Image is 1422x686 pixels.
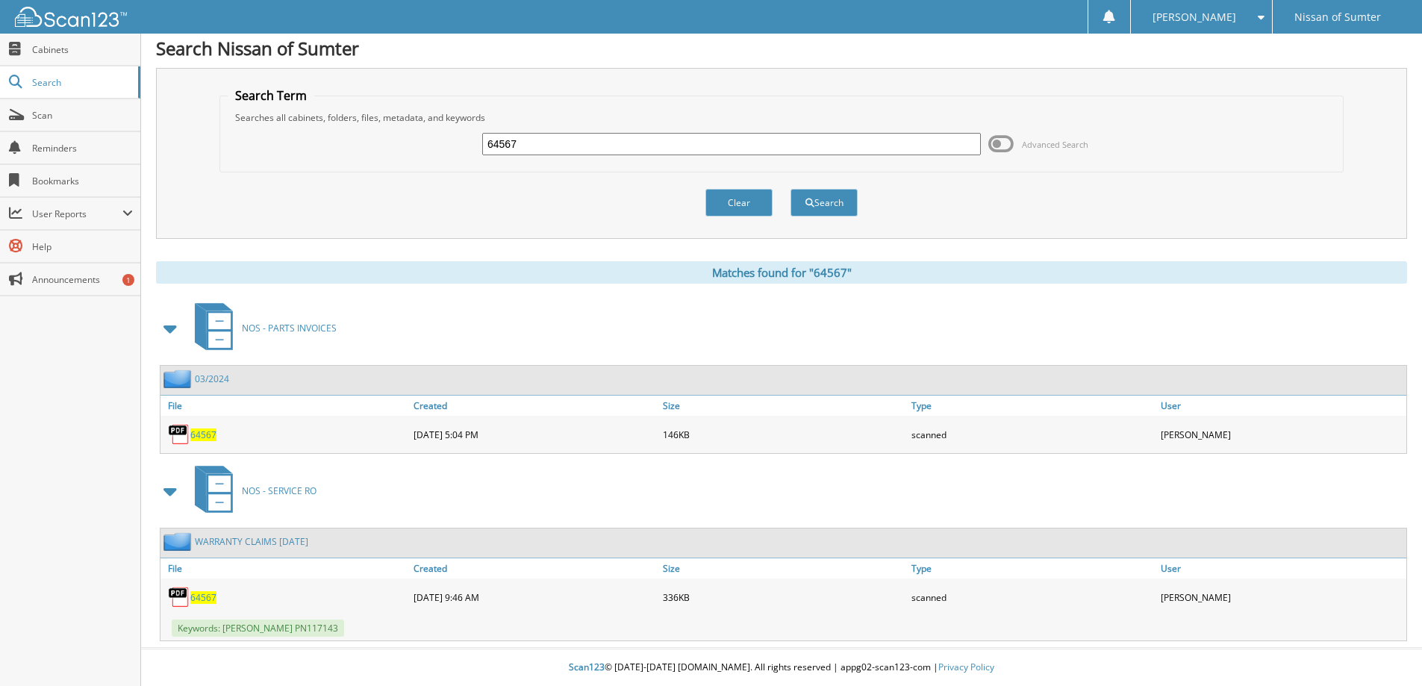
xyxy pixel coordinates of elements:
span: Advanced Search [1022,139,1088,150]
div: Matches found for "64567" [156,261,1407,284]
legend: Search Term [228,87,314,104]
div: © [DATE]-[DATE] [DOMAIN_NAME]. All rights reserved | appg02-scan123-com | [141,649,1422,686]
a: 64567 [190,428,216,441]
span: Cabinets [32,43,133,56]
span: Keywords: [PERSON_NAME] PN117143 [172,620,344,637]
span: NOS - PARTS INVOICES [242,322,337,334]
button: Clear [705,189,773,216]
a: User [1157,396,1406,416]
span: [PERSON_NAME] [1153,13,1236,22]
a: Size [659,396,908,416]
a: File [160,396,410,416]
a: Created [410,558,659,579]
a: Privacy Policy [938,661,994,673]
span: Bookmarks [32,175,133,187]
a: Type [908,396,1157,416]
a: User [1157,558,1406,579]
span: Reminders [32,142,133,155]
div: Searches all cabinets, folders, files, metadata, and keywords [228,111,1335,124]
span: Announcements [32,273,133,286]
img: folder2.png [163,369,195,388]
a: WARRANTY CLAIMS [DATE] [195,535,308,548]
div: scanned [908,420,1157,449]
a: Size [659,558,908,579]
img: scan123-logo-white.svg [15,7,127,27]
div: 146KB [659,420,908,449]
span: Help [32,240,133,253]
a: 03/2024 [195,372,229,385]
h1: Search Nissan of Sumter [156,36,1407,60]
div: [PERSON_NAME] [1157,420,1406,449]
img: PDF.png [168,423,190,446]
div: [PERSON_NAME] [1157,582,1406,612]
span: Scan123 [569,661,605,673]
div: 1 [122,274,134,286]
span: NOS - SERVICE RO [242,484,316,497]
span: User Reports [32,208,122,220]
div: [DATE] 5:04 PM [410,420,659,449]
div: 336KB [659,582,908,612]
a: File [160,558,410,579]
a: NOS - PARTS INVOICES [186,299,337,358]
a: 64567 [190,591,216,604]
button: Search [790,189,858,216]
span: Search [32,76,131,89]
img: PDF.png [168,586,190,608]
a: NOS - SERVICE RO [186,461,316,520]
a: Created [410,396,659,416]
div: [DATE] 9:46 AM [410,582,659,612]
span: Nissan of Sumter [1294,13,1381,22]
img: folder2.png [163,532,195,551]
div: scanned [908,582,1157,612]
span: Scan [32,109,133,122]
a: Type [908,558,1157,579]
